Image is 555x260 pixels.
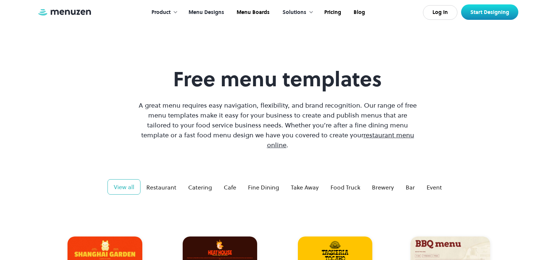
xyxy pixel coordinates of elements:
div: View all [114,183,134,191]
a: Blog [347,1,370,24]
div: Bar [406,183,415,192]
div: Cafe [224,183,236,192]
div: Take Away [291,183,319,192]
div: Solutions [282,8,306,17]
div: Fine Dining [248,183,279,192]
a: Log In [423,5,457,20]
div: Brewery [372,183,394,192]
h1: Free menu templates [137,67,419,91]
p: A great menu requires easy navigation, flexibility, and brand recognition. Our range of free menu... [137,100,419,150]
div: Catering [188,183,212,192]
div: Solutions [275,1,317,24]
div: Product [144,1,182,24]
a: Start Designing [461,4,518,20]
a: Menu Boards [230,1,275,24]
div: Product [151,8,171,17]
div: Event [427,183,442,192]
div: Food Truck [331,183,360,192]
div: Restaurant [146,183,176,192]
a: Menu Designs [182,1,230,24]
a: Pricing [317,1,347,24]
